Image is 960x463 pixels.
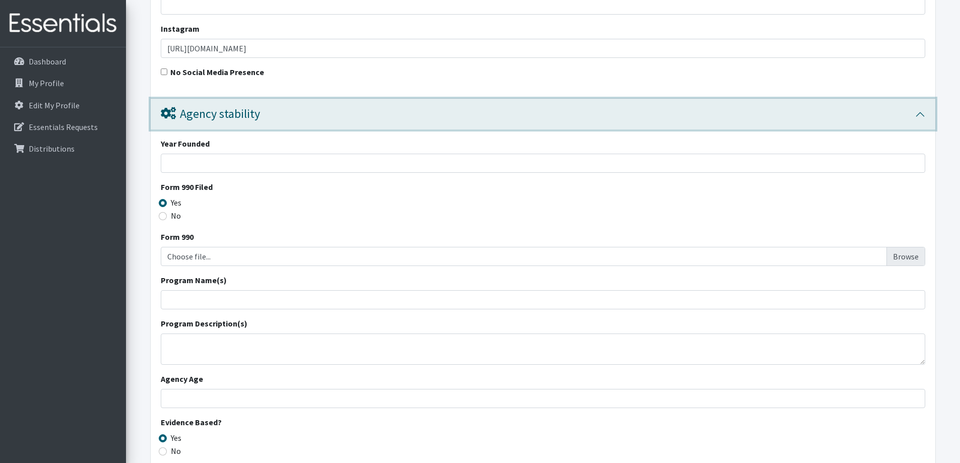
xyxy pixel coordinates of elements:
[29,56,66,67] p: Dashboard
[171,210,181,222] label: No
[4,117,122,137] a: Essentials Requests
[161,247,925,266] label: Choose file...
[171,432,181,444] label: Yes
[161,231,194,243] label: Form 990
[171,445,181,457] label: No
[4,51,122,72] a: Dashboard
[29,144,75,154] p: Distributions
[161,107,260,121] div: Agency stability
[170,66,264,78] label: No Social Media Presence
[161,138,210,150] label: Year Founded
[4,139,122,159] a: Distributions
[4,95,122,115] a: Edit My Profile
[29,78,64,88] p: My Profile
[29,122,98,132] p: Essentials Requests
[4,7,122,40] img: HumanEssentials
[29,100,80,110] p: Edit My Profile
[161,23,200,35] label: Instagram
[151,99,935,129] button: Agency stability
[171,196,181,209] label: Yes
[161,416,925,432] legend: Evidence Based?
[161,274,227,286] label: Program Name(s)
[161,181,925,196] legend: Form 990 Filed
[4,73,122,93] a: My Profile
[161,317,247,329] label: Program Description(s)
[161,373,203,385] label: Agency Age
